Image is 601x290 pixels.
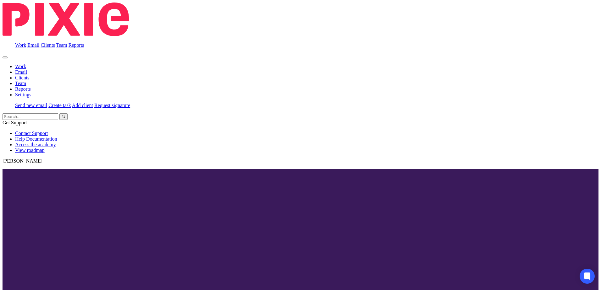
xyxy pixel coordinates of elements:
[94,103,130,108] a: Request signature
[3,113,58,120] input: Search
[41,42,55,48] a: Clients
[15,42,26,48] a: Work
[72,103,93,108] a: Add client
[3,120,27,125] span: Get Support
[3,3,129,36] img: Pixie
[15,103,47,108] a: Send new email
[15,148,45,153] a: View roadmap
[15,92,31,97] a: Settings
[56,42,67,48] a: Team
[15,86,31,92] a: Reports
[15,75,29,80] a: Clients
[27,42,39,48] a: Email
[15,81,26,86] a: Team
[48,103,71,108] a: Create task
[15,142,56,147] a: Access the academy
[59,113,68,120] button: Search
[15,136,57,142] a: Help Documentation
[15,131,48,136] a: Contact Support
[15,64,26,69] a: Work
[15,69,27,75] a: Email
[3,158,598,164] p: [PERSON_NAME]
[69,42,84,48] a: Reports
